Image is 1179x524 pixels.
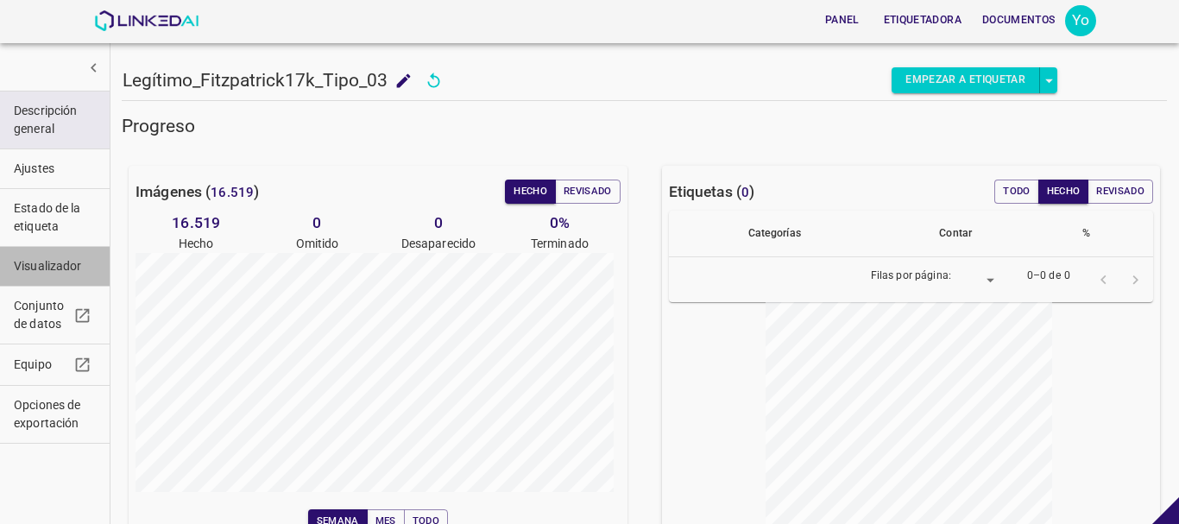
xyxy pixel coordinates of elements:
div: ​ [958,268,999,292]
font: Revisado [1096,185,1144,197]
font: 0 [434,214,443,231]
button: Hecho [1038,180,1089,204]
font: ) [749,183,754,200]
font: Categorías [748,227,801,239]
font: Etiquetas ( [669,183,741,200]
a: Etiquetadora [873,3,972,39]
button: seleccionar rol [1040,67,1057,93]
button: Todo [994,180,1038,204]
font: % [558,214,570,231]
button: Revisado [555,180,621,204]
font: 0 [741,185,749,200]
font: Estado de la etiqueta [14,201,81,233]
font: Yo [1072,11,1089,28]
font: 0–0 de 0 [1027,269,1070,281]
font: Progreso [122,116,195,136]
font: Ajustes [14,161,54,175]
font: 0 [550,214,558,231]
font: Desaparecido [401,237,476,250]
font: Etiquetadora [884,14,961,26]
font: Contar [939,227,972,239]
font: Documentos [982,14,1056,26]
button: Documentos [975,6,1062,35]
font: Opciones de exportación [14,398,80,430]
button: Hecho [505,180,556,204]
button: Etiquetadora [877,6,968,35]
font: Hecho [514,185,547,197]
img: LinkedAI [94,10,199,31]
button: Revisado [1088,180,1153,204]
font: Imágenes ( [136,183,211,200]
font: Omitido [296,237,339,250]
font: Visualizador [14,259,82,273]
button: Empezar a etiquetar [892,67,1040,93]
font: Todo [1003,185,1030,197]
font: ) [254,183,259,200]
font: 0 [312,214,321,231]
button: Panel [815,6,870,35]
font: Conjunto de datos [14,299,64,331]
font: Revisado [564,185,612,197]
font: Legítimo_Fitzpatrick17k_Tipo_03 [123,70,388,91]
font: 16.519 [211,185,254,200]
font: Panel [825,14,860,26]
a: Documentos [972,3,1066,39]
font: Hecho [179,237,214,250]
font: Hecho [1047,185,1081,197]
font: Descripción general [14,104,77,136]
a: Panel [811,3,873,39]
font: Terminado [531,237,589,250]
button: añadir al carrito de compras [388,65,419,97]
font: Equipo [14,357,52,371]
div: botón dividido [892,67,1057,93]
font: Empezar a etiquetar [905,73,1025,85]
font: 16.519 [172,214,220,231]
button: mostrar más [78,52,110,84]
font: Filas por página: [871,269,951,281]
font: % [1082,227,1090,239]
button: Abrir configuración [1065,5,1096,36]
